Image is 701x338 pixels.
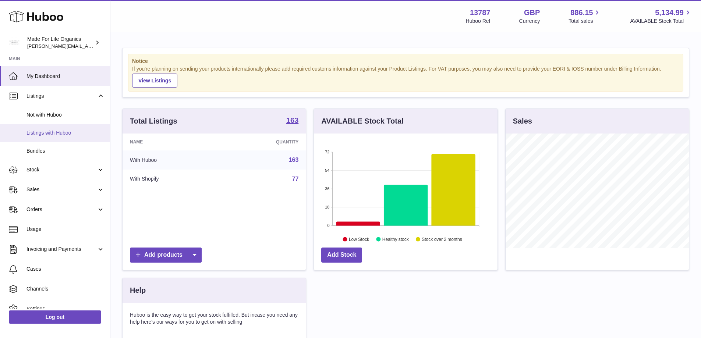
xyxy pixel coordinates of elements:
a: Add Stock [321,248,362,263]
strong: Notice [132,58,679,65]
span: Invoicing and Payments [26,246,97,253]
span: Listings [26,93,97,100]
a: View Listings [132,74,177,88]
span: Bundles [26,147,105,154]
text: Stock over 2 months [422,236,462,242]
text: Low Stock [349,236,369,242]
a: 163 [289,157,299,163]
span: 886.15 [570,8,593,18]
a: 163 [286,117,298,125]
a: 886.15 Total sales [569,8,601,25]
span: Orders [26,206,97,213]
h3: Help [130,285,146,295]
div: Currency [519,18,540,25]
strong: GBP [524,8,540,18]
span: Usage [26,226,105,233]
text: 18 [325,205,330,209]
a: 5,134.99 AVAILABLE Stock Total [630,8,692,25]
a: 77 [292,176,299,182]
span: Sales [26,186,97,193]
text: 72 [325,150,330,154]
div: Huboo Ref [466,18,491,25]
span: Channels [26,285,105,292]
p: Huboo is the easy way to get your stock fulfilled. But incase you need any help here's our ways f... [130,312,298,325]
span: Stock [26,166,97,173]
text: 36 [325,186,330,191]
span: Cases [26,266,105,273]
span: Settings [26,305,105,312]
span: 5,134.99 [655,8,684,18]
strong: 13787 [470,8,491,18]
span: My Dashboard [26,73,105,80]
span: Listings with Huboo [26,129,105,136]
h3: AVAILABLE Stock Total [321,116,403,126]
span: Total sales [569,18,601,25]
td: With Huboo [123,150,222,170]
a: Log out [9,310,101,324]
text: 54 [325,168,330,172]
text: Healthy stock [382,236,409,242]
td: With Shopify [123,170,222,189]
text: 0 [328,223,330,228]
strong: 163 [286,117,298,124]
img: geoff.winwood@madeforlifeorganics.com [9,37,20,48]
a: Add products [130,248,202,263]
h3: Sales [513,116,532,126]
th: Name [123,134,222,150]
span: Not with Huboo [26,111,105,118]
div: Made For Life Organics [27,36,93,50]
span: AVAILABLE Stock Total [630,18,692,25]
h3: Total Listings [130,116,177,126]
th: Quantity [222,134,306,150]
div: If you're planning on sending your products internationally please add required customs informati... [132,65,679,88]
span: [PERSON_NAME][EMAIL_ADDRESS][PERSON_NAME][DOMAIN_NAME] [27,43,187,49]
